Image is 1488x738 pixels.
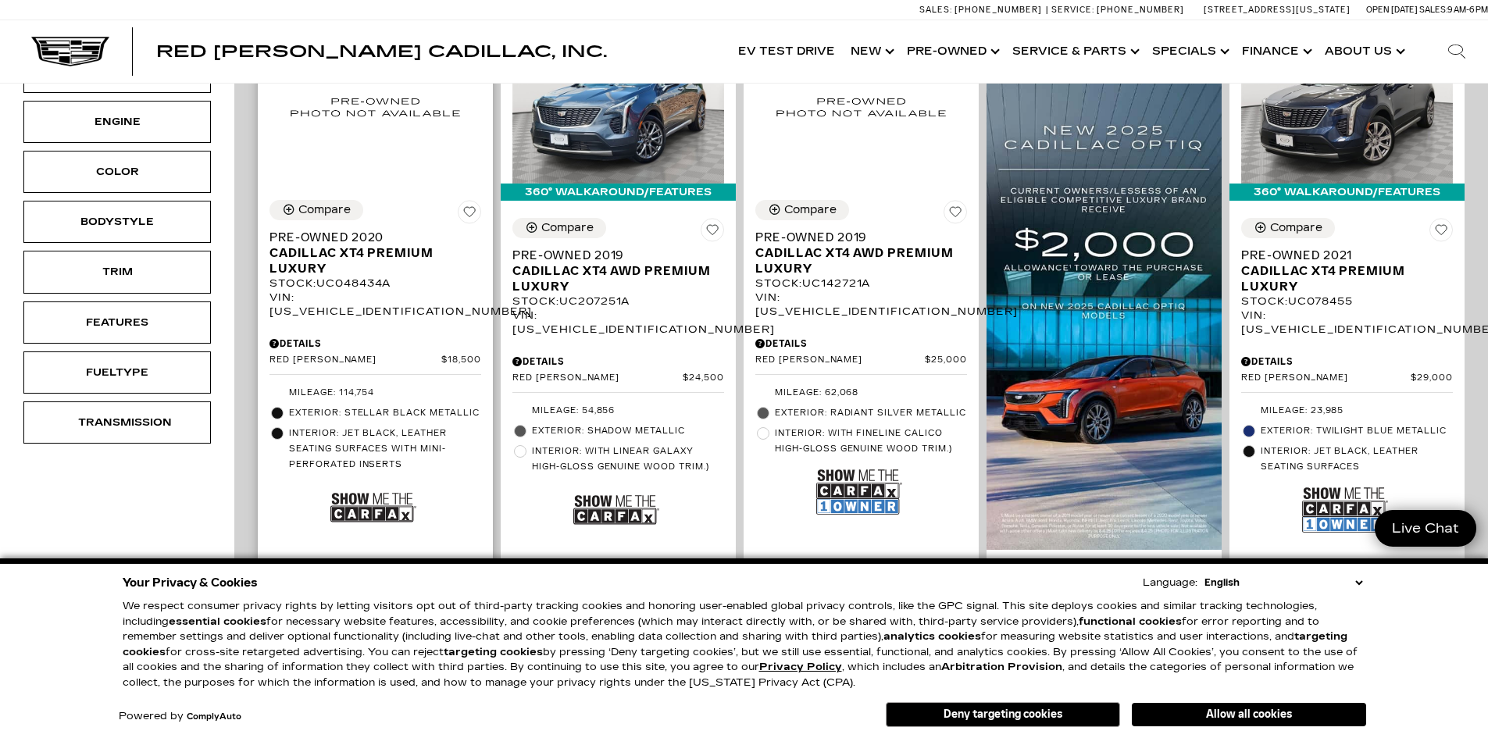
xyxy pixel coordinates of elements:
span: $24,500 [683,373,724,384]
a: EV Test Drive [730,20,843,83]
button: Allow all cookies [1132,703,1366,726]
a: Red [PERSON_NAME] $29,000 [1241,373,1453,384]
div: EngineEngine [23,101,211,143]
div: FeaturesFeatures [23,301,211,344]
div: VIN: [US_VEHICLE_IDENTIFICATION_NUMBER] [1241,308,1453,337]
div: 360° WalkAround/Features [501,184,736,201]
img: Show Me the CARFAX 1-Owner Badge [1302,481,1388,538]
a: Service & Parts [1004,20,1144,83]
button: Compare Vehicle [269,200,363,220]
img: Cadillac Dark Logo with Cadillac White Text [31,37,109,66]
span: Pre-Owned 2019 [512,248,712,263]
div: Compare [1270,221,1322,235]
span: Interior: With Fineline Calico high-gloss genuine wood trim.) [775,426,967,457]
div: Stock : UC078455 [1241,294,1453,308]
span: $18,500 [441,355,481,366]
div: Engine [78,113,156,130]
span: Sales: [1419,5,1447,15]
li: Mileage: 23,985 [1241,401,1453,421]
a: Red [PERSON_NAME] $25,000 [755,355,967,366]
span: Red [PERSON_NAME] [512,373,683,384]
span: 9 AM-6 PM [1447,5,1488,15]
span: Cadillac XT4 AWD Premium Luxury [755,245,955,276]
span: Cadillac XT4 AWD Premium Luxury [512,263,712,294]
a: Service: [PHONE_NUMBER] [1046,5,1188,14]
span: Red [PERSON_NAME] [755,355,925,366]
a: Pre-Owned 2019Cadillac XT4 AWD Premium Luxury [512,248,724,294]
div: ColorColor [23,151,211,193]
a: Finance [1234,20,1317,83]
a: Live Chat [1375,510,1476,547]
div: Compare [298,203,351,217]
div: VIN: [US_VEHICLE_IDENTIFICATION_NUMBER] [269,291,481,319]
button: Compare Vehicle [755,200,849,220]
div: Pricing Details - Pre-Owned 2020 Cadillac XT4 Premium Luxury [269,337,481,351]
div: TransmissionTransmission [23,401,211,444]
span: Live Chat [1384,519,1467,537]
div: Bodystyle [78,213,156,230]
select: Language Select [1201,575,1366,590]
span: Pre-Owned 2019 [755,230,955,245]
strong: targeting cookies [444,646,543,658]
span: Your Privacy & Cookies [123,572,258,594]
div: FueltypeFueltype [23,351,211,394]
span: Red [PERSON_NAME] Cadillac, Inc. [156,42,607,61]
button: Compare Vehicle [512,218,606,238]
div: Trim [78,263,156,280]
a: About Us [1317,20,1410,83]
strong: functional cookies [1079,615,1182,628]
a: ComplyAuto [187,712,241,722]
div: VIN: [US_VEHICLE_IDENTIFICATION_NUMBER] [755,291,967,319]
span: Exterior: Twilight Blue Metallic [1261,423,1453,439]
strong: targeting cookies [123,630,1347,658]
img: Show Me the CARFAX 1-Owner Badge [816,463,902,520]
span: Interior: With Linear Galaxy high-gloss genuine wood trim.) [532,444,724,475]
button: Save Vehicle [458,200,481,230]
button: Save Vehicle [701,218,724,248]
a: Sales: [PHONE_NUMBER] [919,5,1046,14]
div: Transmission [78,414,156,431]
a: Pre-Owned 2021Cadillac XT4 Premium Luxury [1241,248,1453,294]
div: Pricing Details - Pre-Owned 2019 Cadillac XT4 AWD Premium Luxury [755,337,967,351]
button: Compare Vehicle [1241,218,1335,238]
a: Red [PERSON_NAME] Cadillac, Inc. [156,44,607,59]
span: Pre-Owned 2021 [1241,248,1441,263]
li: Mileage: 114,754 [269,383,481,403]
span: Red [PERSON_NAME] [1241,373,1411,384]
span: Pre-Owned 2020 [269,230,469,245]
strong: Arbitration Provision [941,661,1062,673]
div: Pricing Details - Pre-Owned 2021 Cadillac XT4 Premium Luxury [1241,355,1453,369]
div: Features [78,314,156,331]
div: Stock : UC048434A [269,276,481,291]
div: Powered by [119,711,241,722]
span: Interior: Jet Black, Leather seating surfaces [1261,444,1453,475]
a: Pre-Owned 2020Cadillac XT4 Premium Luxury [269,230,481,276]
div: Language: [1143,578,1197,588]
span: $25,000 [925,355,967,366]
div: Stock : UC207251A [512,294,724,308]
span: $29,000 [1411,373,1453,384]
a: Pre-Owned [899,20,1004,83]
span: Open [DATE] [1366,5,1418,15]
a: Pre-Owned 2019Cadillac XT4 AWD Premium Luxury [755,230,967,276]
div: Stock : UC142721A [755,276,967,291]
img: Show Me the CARFAX Badge [573,481,659,538]
div: Color [78,163,156,180]
img: Show Me the CARFAX Badge [330,479,416,536]
span: [PHONE_NUMBER] [1097,5,1184,15]
img: 2021 Cadillac XT4 Premium Luxury [1241,25,1453,184]
div: TrimTrim [23,251,211,293]
span: Exterior: Stellar Black Metallic [289,405,481,421]
p: We respect consumer privacy rights by letting visitors opt out of third-party tracking cookies an... [123,599,1366,690]
img: 2019 Cadillac XT4 AWD Premium Luxury [755,25,967,188]
span: Exterior: SHADOW METALLIC [532,423,724,439]
a: Specials [1144,20,1234,83]
strong: analytics cookies [883,630,981,643]
span: Interior: Jet Black, Leather seating surfaces with mini-perforated inserts [289,426,481,472]
a: Red [PERSON_NAME] $24,500 [512,373,724,384]
div: BodystyleBodystyle [23,201,211,243]
li: Mileage: 54,856 [512,401,724,421]
span: Sales: [919,5,952,15]
u: Privacy Policy [759,661,842,673]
